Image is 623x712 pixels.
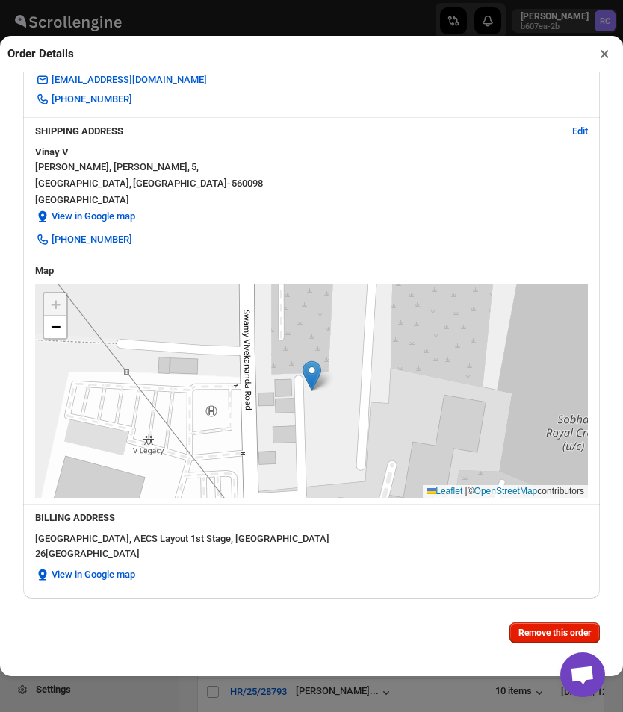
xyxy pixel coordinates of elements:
[465,486,468,496] span: |
[35,193,588,207] span: [GEOGRAPHIC_DATA]
[423,485,588,498] div: © contributors
[35,510,588,525] h3: BILLING ADDRESS
[232,176,263,191] span: 560098
[35,531,588,561] div: [GEOGRAPHIC_DATA], AECS Layout 1st Stage, [GEOGRAPHIC_DATA] 26 [GEOGRAPHIC_DATA]
[474,486,538,496] a: OpenStreetMap
[594,43,616,64] button: ×
[26,228,141,252] a: [PHONE_NUMBER]
[560,652,605,697] div: Open chat
[26,68,216,92] a: [EMAIL_ADDRESS][DOMAIN_NAME]
[133,176,230,191] span: [GEOGRAPHIC_DATA] -
[191,160,199,175] span: 5 ,
[51,295,61,313] span: +
[35,124,560,139] h3: SHIPPING ADDRESS
[26,204,144,228] button: View in Google map
[52,232,132,247] span: [PHONE_NUMBER]
[303,360,321,391] img: Marker
[52,72,207,87] span: [EMAIL_ADDRESS][DOMAIN_NAME]
[509,622,600,643] button: Remove this order
[35,160,190,175] span: [PERSON_NAME], [PERSON_NAME] ,
[7,46,74,61] h2: Order Details
[52,92,132,107] span: [PHONE_NUMBER]
[52,567,135,582] span: View in Google map
[427,486,462,496] a: Leaflet
[518,627,591,639] span: Remove this order
[572,124,588,139] span: Edit
[52,209,135,224] span: View in Google map
[26,87,141,111] a: [PHONE_NUMBER]
[51,317,61,336] span: −
[563,119,597,143] button: Edit
[35,146,69,157] b: Vinay V
[26,563,144,587] button: View in Google map
[44,293,66,316] a: Zoom in
[44,316,66,338] a: Zoom out
[35,176,131,191] span: [GEOGRAPHIC_DATA] ,
[35,263,588,278] h3: Map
